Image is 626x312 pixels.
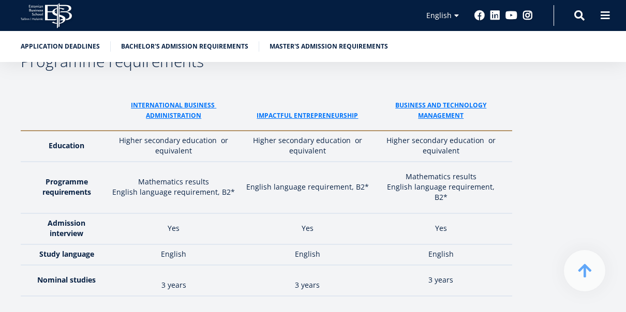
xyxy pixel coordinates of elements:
[270,41,388,52] a: Master's admission requirements
[375,244,512,265] td: English
[505,10,517,21] a: Youtube
[112,187,235,197] p: English language requirement, B2*
[21,41,100,52] a: Application deadlines
[21,54,512,69] h3: Programme requirements
[107,131,240,162] td: Higher secondary education or equivalent
[240,131,375,162] td: Higher secondary education or equivalent
[112,177,235,187] p: Mathematics results
[380,171,502,182] p: Mathematics results
[257,111,358,121] a: ImPACTFUL ENTREPRENEURSHIP
[523,10,533,21] a: Instagram
[375,213,512,244] td: Yes
[245,182,369,192] p: English language requirement, B2*
[48,218,85,238] strong: Admission interview
[474,10,485,21] a: Facebook
[375,265,512,296] td: 3 years
[42,177,91,197] strong: Programme requirements
[37,275,96,285] strong: Nominal studies
[380,100,502,121] a: Business and Technology Management
[39,249,94,259] strong: Study language
[490,10,500,21] a: Linkedin
[107,213,240,244] td: Yes
[131,100,216,111] a: International business
[375,131,512,162] td: Higher secondary education or equivalent
[240,244,375,265] td: English
[240,213,375,244] td: Yes
[380,182,502,202] p: English language requirement, B2*
[107,244,240,265] td: English
[121,41,248,52] a: Bachelor's admission requirements
[245,280,369,290] p: 3 years
[49,141,84,150] strong: Education
[146,111,201,121] a: administraTion
[112,280,235,290] p: 3 years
